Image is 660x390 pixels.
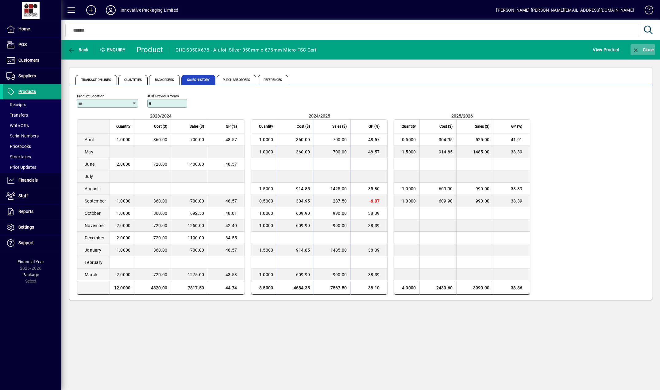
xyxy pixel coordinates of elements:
span: 1.0000 [402,186,416,191]
span: Sales ($) [475,123,489,130]
span: 2.0000 [117,235,131,240]
td: 38.10 [350,281,387,295]
span: 525.00 [476,137,490,142]
span: 1.0000 [402,199,416,203]
span: Sales ($) [190,123,204,130]
span: 1400.00 [188,162,204,167]
span: 1275.00 [188,272,204,277]
span: 38.39 [368,211,380,216]
td: November [77,219,110,232]
span: 720.00 [153,272,168,277]
span: 700.00 [333,137,347,142]
span: 1.0000 [117,137,131,142]
span: Transfers [6,113,28,118]
span: 38.39 [511,149,522,154]
span: 2.0000 [117,223,131,228]
span: References [258,75,288,85]
span: 48.57 [226,248,237,253]
a: Financials [3,173,61,188]
span: 1.0000 [259,211,273,216]
span: 38.39 [368,272,380,277]
a: Stocktakes [3,152,61,162]
span: 1.0000 [259,149,273,154]
span: Staff [18,193,28,198]
span: Quantity [402,123,416,130]
div: Product [137,45,163,55]
span: 609.90 [439,186,453,191]
span: 43.53 [226,272,237,277]
span: Serial Numbers [6,133,39,138]
span: 287.50 [333,199,347,203]
span: 360.00 [296,137,310,142]
span: 2023/2024 [150,114,172,118]
td: 7567.50 [314,281,350,295]
span: 304.95 [439,137,453,142]
td: December [77,232,110,244]
span: 38.39 [368,223,380,228]
button: Profile [101,5,121,16]
td: 4684.35 [277,281,314,295]
td: March [77,268,110,281]
span: Cost ($) [297,123,310,130]
span: Reports [18,209,33,214]
span: Home [18,26,30,31]
span: 48.57 [226,137,237,142]
span: 2.0000 [117,162,131,167]
span: Sales ($) [332,123,347,130]
a: Reports [3,204,61,219]
span: Support [18,240,34,245]
div: CHE-S350X675 - Alufoil Silver 350mm x 675mm Micro FSC Cert [176,45,316,55]
span: Financial Year [17,259,44,264]
a: Transfers [3,110,61,120]
span: 360.00 [153,248,168,253]
span: 48.01 [226,211,237,216]
span: 1.0000 [117,199,131,203]
span: 360.00 [153,199,168,203]
span: 2.0000 [117,272,131,277]
span: 1250.00 [188,223,204,228]
span: Sales History [181,75,215,85]
span: 914.85 [439,149,453,154]
span: Package [22,272,39,277]
span: 0.5000 [402,137,416,142]
span: 41.91 [511,137,522,142]
span: 1100.00 [188,235,204,240]
span: 1.0000 [117,211,131,216]
span: 1.0000 [259,272,273,277]
td: 7817.50 [171,281,208,295]
span: Products [18,89,36,94]
td: August [77,183,110,195]
span: 720.00 [153,235,168,240]
span: 1.0000 [259,137,273,142]
button: Close [631,44,655,55]
span: Quantity [259,123,273,130]
a: Staff [3,188,61,204]
span: View Product [593,45,619,55]
div: Enquiry [95,45,132,55]
a: Receipts [3,99,61,110]
a: POS [3,37,61,52]
span: Financials [18,178,38,183]
span: 48.57 [368,137,380,142]
a: Home [3,21,61,37]
span: 2024/2025 [309,114,330,118]
span: 914.85 [296,248,310,253]
span: 2025/2026 [451,114,473,118]
button: Back [66,44,90,55]
span: 720.00 [153,162,168,167]
td: 2439.60 [419,281,456,295]
span: Back [68,47,88,52]
a: Knowledge Base [640,1,652,21]
span: 609.90 [439,199,453,203]
a: Price Updates [3,162,61,172]
span: 990.00 [333,211,347,216]
td: 12.0000 [110,281,134,295]
span: Quantity [116,123,130,130]
span: 360.00 [153,137,168,142]
td: 3990.00 [456,281,493,295]
span: 42.40 [226,223,237,228]
span: 609.90 [296,272,310,277]
div: Innovative Packaging Limited [121,5,178,15]
span: 35.80 [368,186,380,191]
span: 700.00 [333,149,347,154]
